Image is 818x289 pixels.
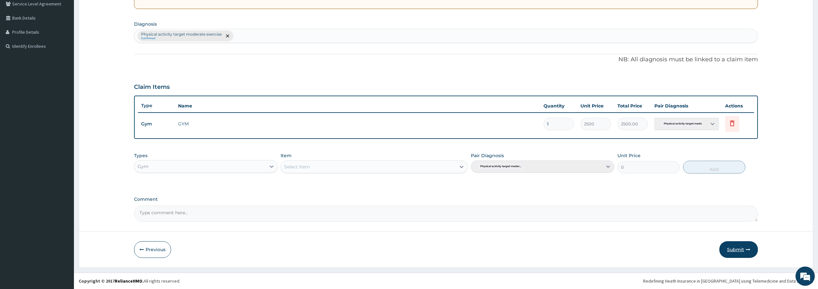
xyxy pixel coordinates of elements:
[138,100,175,112] th: Type
[284,164,310,170] div: Select Item
[115,278,142,284] a: RelianceHMO
[105,3,121,19] div: Minimize live chat window
[12,32,26,48] img: d_794563401_company_1708531726252_794563401
[79,278,144,284] strong: Copyright © 2017 .
[138,118,175,130] td: Gym
[134,153,148,158] label: Types
[719,241,758,258] button: Submit
[3,175,122,198] textarea: Type your message and hit 'Enter'
[134,197,758,202] label: Comment
[471,152,504,159] label: Pair Diagnosis
[175,99,540,112] th: Name
[577,99,614,112] th: Unit Price
[651,99,722,112] th: Pair Diagnosis
[683,161,745,174] button: Add
[134,241,171,258] button: Previous
[74,273,818,289] footer: All rights reserved.
[37,81,89,146] span: We're online!
[614,99,651,112] th: Total Price
[134,21,157,27] label: Diagnosis
[134,84,170,91] h3: Claim Items
[617,152,641,159] label: Unit Price
[540,99,577,112] th: Quantity
[643,278,813,284] div: Redefining Heath Insurance in [GEOGRAPHIC_DATA] using Telemedicine and Data Science!
[281,152,292,159] label: Item
[175,117,540,130] td: GYM
[722,99,754,112] th: Actions
[134,55,758,64] p: NB: All diagnosis must be linked to a claim item
[33,36,108,44] div: Chat with us now
[138,163,148,170] div: Gym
